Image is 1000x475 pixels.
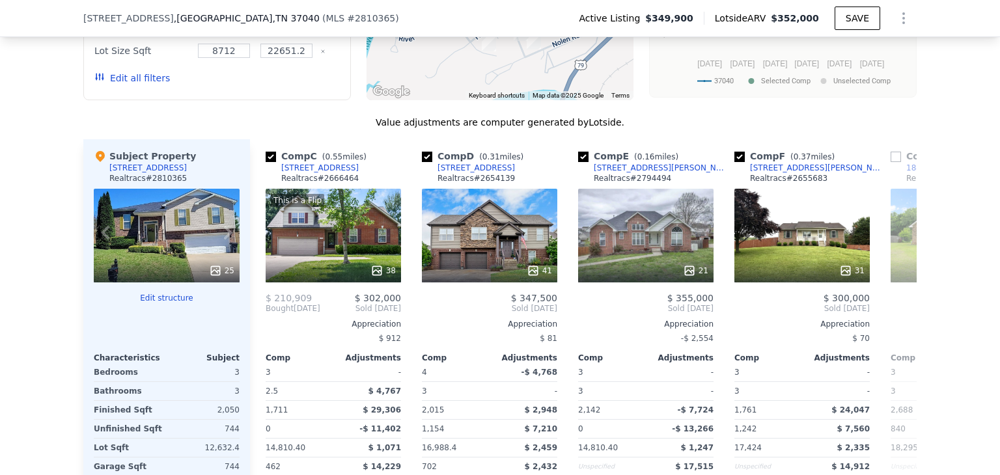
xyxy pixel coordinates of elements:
[169,382,240,400] div: 3
[525,443,557,452] span: $ 2,459
[422,405,444,414] span: 2,015
[794,59,819,68] text: [DATE]
[347,13,395,23] span: # 2810365
[322,12,399,25] div: ( )
[355,293,401,303] span: $ 302,000
[94,439,164,457] div: Lot Sqft
[266,303,294,314] span: Bought
[646,353,714,363] div: Adjustments
[734,163,885,173] a: [STREET_ADDRESS][PERSON_NAME]
[169,439,240,457] div: 12,632.4
[94,72,170,85] button: Edit all filters
[281,173,359,183] div: Realtracs # 2666464
[83,116,917,129] div: Value adjustments are computer generated by Lotside .
[578,163,729,173] a: [STREET_ADDRESS][PERSON_NAME]
[578,443,618,452] span: 14,810.40
[109,163,187,173] div: [STREET_ADDRESS]
[370,83,413,100] img: Google
[648,382,714,400] div: -
[482,152,500,161] span: 0.31
[835,7,880,30] button: SAVE
[678,405,714,414] span: -$ 7,724
[94,401,164,419] div: Finished Sqft
[422,443,456,452] span: 16,988.4
[715,12,771,25] span: Lotside ARV
[94,293,240,303] button: Edit structure
[734,443,762,452] span: 17,424
[94,353,167,363] div: Characteristics
[368,443,401,452] span: $ 1,071
[734,303,870,314] span: Sold [DATE]
[839,264,865,277] div: 31
[837,424,870,433] span: $ 7,560
[174,12,320,25] span: , [GEOGRAPHIC_DATA]
[370,264,396,277] div: 38
[805,382,870,400] div: -
[525,462,557,471] span: $ 2,432
[266,163,359,173] a: [STREET_ADDRESS]
[734,382,799,400] div: 3
[683,264,708,277] div: 21
[525,405,557,414] span: $ 2,948
[860,59,885,68] text: [DATE]
[802,353,870,363] div: Adjustments
[578,319,714,329] div: Appreciation
[771,13,819,23] span: $352,000
[94,42,190,60] div: Lot Size Sqft
[578,424,583,433] span: 0
[169,363,240,381] div: 3
[326,13,344,23] span: MLS
[734,368,740,377] span: 3
[827,59,852,68] text: [DATE]
[272,13,319,23] span: , TN 37040
[521,368,557,377] span: -$ 4,768
[681,443,714,452] span: $ 1,247
[578,353,646,363] div: Comp
[422,382,487,400] div: 3
[734,150,840,163] div: Comp F
[266,443,305,452] span: 14,810.40
[368,387,401,396] span: $ 4,767
[611,92,630,99] a: Terms
[579,12,645,25] span: Active Listing
[805,363,870,381] div: -
[629,152,684,161] span: ( miles)
[648,363,714,381] div: -
[422,319,557,329] div: Appreciation
[891,353,958,363] div: Comp
[891,150,992,163] div: Comp G
[492,382,557,400] div: -
[266,353,333,363] div: Comp
[763,59,788,68] text: [DATE]
[734,319,870,329] div: Appreciation
[167,353,240,363] div: Subject
[94,382,164,400] div: Bathrooms
[379,334,401,343] span: $ 912
[477,24,501,57] div: 120 West Dr
[422,150,529,163] div: Comp D
[594,163,729,173] div: [STREET_ADDRESS][PERSON_NAME]
[320,303,401,314] span: Sold [DATE]
[363,405,401,414] span: $ 29,306
[794,152,811,161] span: 0.37
[831,462,870,471] span: $ 14,912
[266,150,372,163] div: Comp C
[359,424,401,433] span: -$ 11,402
[891,163,966,173] a: 1845 Rapids Ct
[734,353,802,363] div: Comp
[824,293,870,303] span: $ 300,000
[333,353,401,363] div: Adjustments
[734,405,757,414] span: 1,761
[675,462,714,471] span: $ 17,515
[667,293,714,303] span: $ 355,000
[317,152,372,161] span: ( miles)
[209,264,234,277] div: 25
[852,334,870,343] span: $ 70
[734,424,757,433] span: 1,242
[672,424,714,433] span: -$ 13,266
[437,173,515,183] div: Realtracs # 2654139
[891,382,956,400] div: 3
[637,152,655,161] span: 0.16
[511,293,557,303] span: $ 347,500
[281,163,359,173] div: [STREET_ADDRESS]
